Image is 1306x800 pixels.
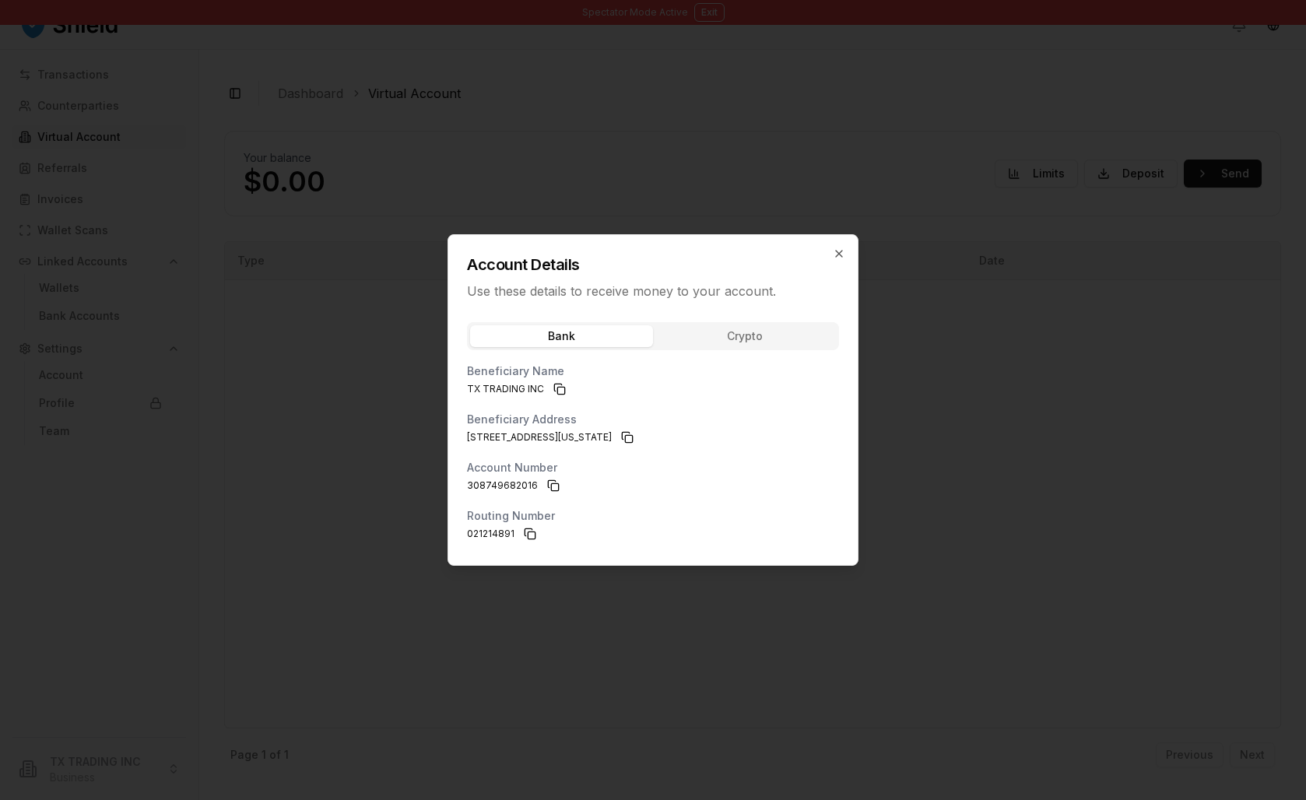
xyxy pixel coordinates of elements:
button: Copy to clipboard [541,473,566,498]
p: Account Number [467,462,557,473]
span: 308749682016 [467,479,538,492]
span: 021214891 [467,528,514,540]
span: TX TRADING INC [467,383,544,395]
p: Beneficiary Address [467,414,577,425]
p: Routing Number [467,511,555,521]
button: Copy to clipboard [615,425,640,450]
p: Beneficiary Name [467,366,564,377]
h2: Account Details [467,254,839,275]
button: Bank [470,325,653,347]
p: Use these details to receive money to your account. [467,282,839,300]
span: [STREET_ADDRESS][US_STATE] [467,431,612,444]
button: Copy to clipboard [547,377,572,402]
button: Crypto [653,325,836,347]
button: Copy to clipboard [518,521,542,546]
